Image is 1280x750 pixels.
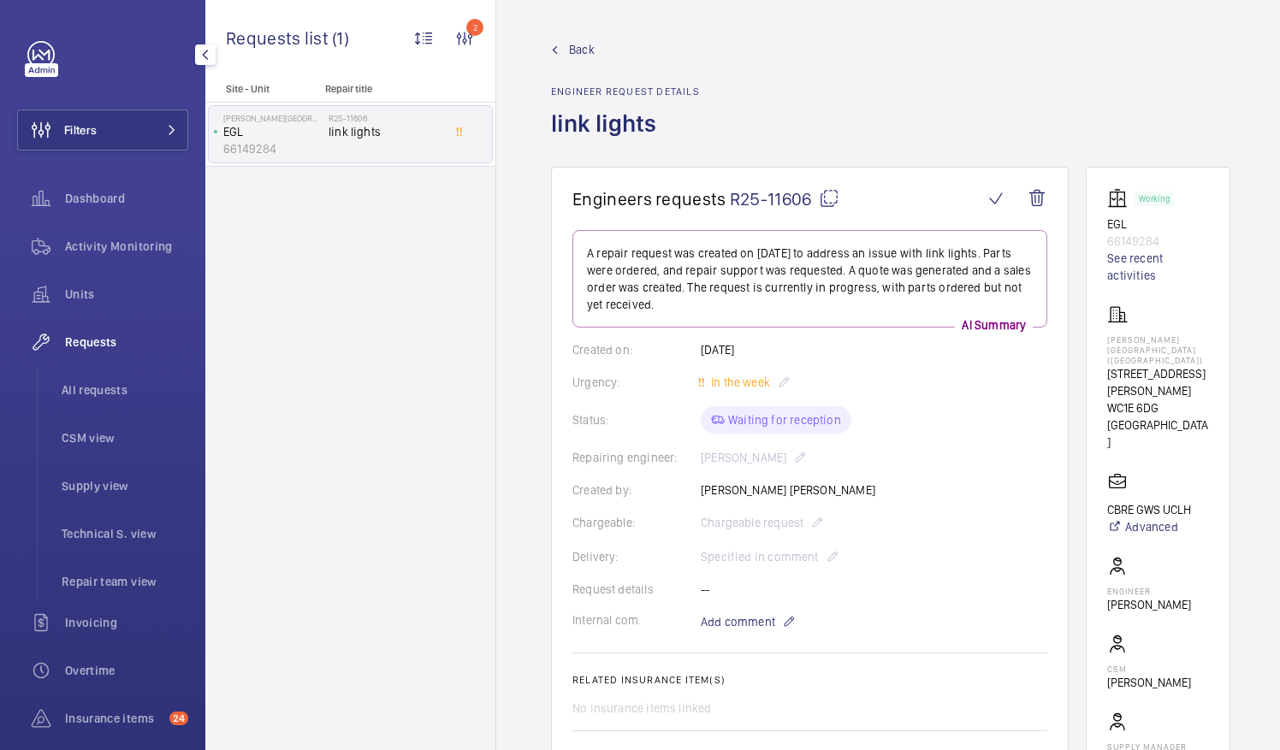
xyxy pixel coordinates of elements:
button: Filters [17,109,188,151]
p: [STREET_ADDRESS][PERSON_NAME] [1107,365,1209,399]
p: Working [1139,196,1170,202]
img: elevator.svg [1107,188,1135,209]
p: CSM [1107,664,1191,674]
h2: Engineer request details [551,86,700,97]
span: Add comment [701,613,775,630]
p: [PERSON_NAME][GEOGRAPHIC_DATA] ([GEOGRAPHIC_DATA]) [1107,334,1209,365]
span: Overtime [65,662,188,679]
span: Requests list [226,27,332,49]
span: Engineers requests [572,188,726,210]
span: Back [569,41,595,58]
p: [PERSON_NAME][GEOGRAPHIC_DATA] ([GEOGRAPHIC_DATA]) [223,113,322,123]
p: EGL [1107,216,1209,233]
p: A repair request was created on [DATE] to address an issue with link lights. Parts were ordered, ... [587,245,1033,313]
span: R25-11606 [730,188,839,210]
span: All requests [62,381,188,399]
span: Insurance items [65,710,163,727]
a: See recent activities [1107,250,1209,284]
p: WC1E 6DG [GEOGRAPHIC_DATA] [1107,399,1209,451]
h1: link lights [551,108,700,167]
span: link lights [329,123,441,140]
p: [PERSON_NAME] [1107,674,1191,691]
span: Invoicing [65,614,188,631]
span: Filters [64,121,97,139]
span: Technical S. view [62,525,188,542]
span: Supply view [62,477,188,494]
span: Dashboard [65,190,188,207]
p: AI Summary [955,316,1033,334]
span: Activity Monitoring [65,238,188,255]
span: 24 [169,712,188,725]
h2: R25-11606 [329,113,441,123]
p: [PERSON_NAME] [1107,596,1191,613]
p: 66149284 [223,140,322,157]
p: Repair title [325,83,438,95]
a: Advanced [1107,518,1191,535]
p: CBRE GWS UCLH [1107,501,1191,518]
p: 66149284 [1107,233,1209,250]
p: EGL [223,123,322,140]
span: Units [65,286,188,303]
p: Engineer [1107,586,1191,596]
span: Requests [65,334,188,351]
span: Repair team view [62,573,188,590]
span: CSM view [62,429,188,446]
h2: Related insurance item(s) [572,674,1047,686]
p: Site - Unit [205,83,318,95]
